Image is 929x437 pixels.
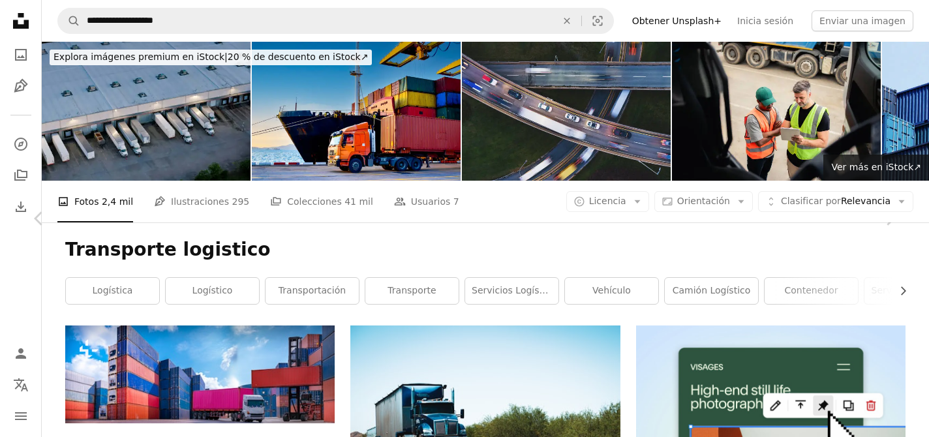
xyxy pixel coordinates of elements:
a: Iniciar sesión / Registrarse [8,340,34,367]
a: logístico [166,278,259,304]
span: Clasificar por [781,196,841,206]
a: vehículo [565,278,658,304]
span: Ver más en iStock ↗ [831,162,921,172]
a: Camión logístico [665,278,758,304]
span: Orientación [677,196,730,206]
span: Relevancia [781,195,891,208]
a: transporte [365,278,459,304]
button: Clasificar porRelevancia [758,191,913,212]
a: Explora imágenes premium en iStock|20 % de descuento en iStock↗ [42,42,380,73]
span: Explora imágenes premium en iStock | [53,52,228,62]
a: Ilustraciones 295 [154,181,249,222]
h1: Transporte logistico [65,238,906,262]
button: Orientación [654,191,753,212]
span: 295 [232,194,249,209]
a: Usuarios 7 [394,181,459,222]
button: Borrar [553,8,581,33]
img: Dos camioneros planificando el transporte [672,42,881,181]
a: Colecciones 41 mil [270,181,373,222]
a: Explorar [8,131,34,157]
img: Truck carrying forty-foot container leaving port terminal with ship and quay crane on the backgro... [252,42,461,181]
span: 41 mil [344,194,373,209]
a: logística [66,278,159,304]
a: Inicia sesión [729,10,801,31]
span: 7 [453,194,459,209]
button: Buscar en Unsplash [58,8,80,33]
img: Logística de transporte y patio de carga del muelle de contenedores y avión de carga que vuela co... [65,325,335,423]
button: Licencia [566,191,649,212]
button: Idioma [8,372,34,398]
a: Un camión semirremolque conduciendo por la carretera en el desierto [350,409,620,421]
a: Obtener Unsplash+ [624,10,729,31]
button: Menú [8,403,34,429]
img: Foto a ojo de pájaro de camiones estacionados en un almacén en Houston, Texas [42,42,251,181]
button: Enviar una imagen [812,10,913,31]
form: Encuentra imágenes en todo el sitio [57,8,614,34]
span: Licencia [589,196,626,206]
a: transportación [266,278,359,304]
button: desplazar lista a la derecha [891,278,906,304]
span: 20 % de descuento en iStock ↗ [53,52,368,62]
a: Ilustraciones [8,73,34,99]
a: Servicios logísticos [465,278,558,304]
a: contenedor [765,278,858,304]
a: Fotos [8,42,34,68]
img: Hora punta en el intercambio de autopistas [462,42,671,181]
a: Logística de transporte y patio de carga del muelle de contenedores y avión de carga que vuela co... [65,369,335,380]
a: Ver más en iStock↗ [823,155,929,181]
button: Búsqueda visual [582,8,613,33]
